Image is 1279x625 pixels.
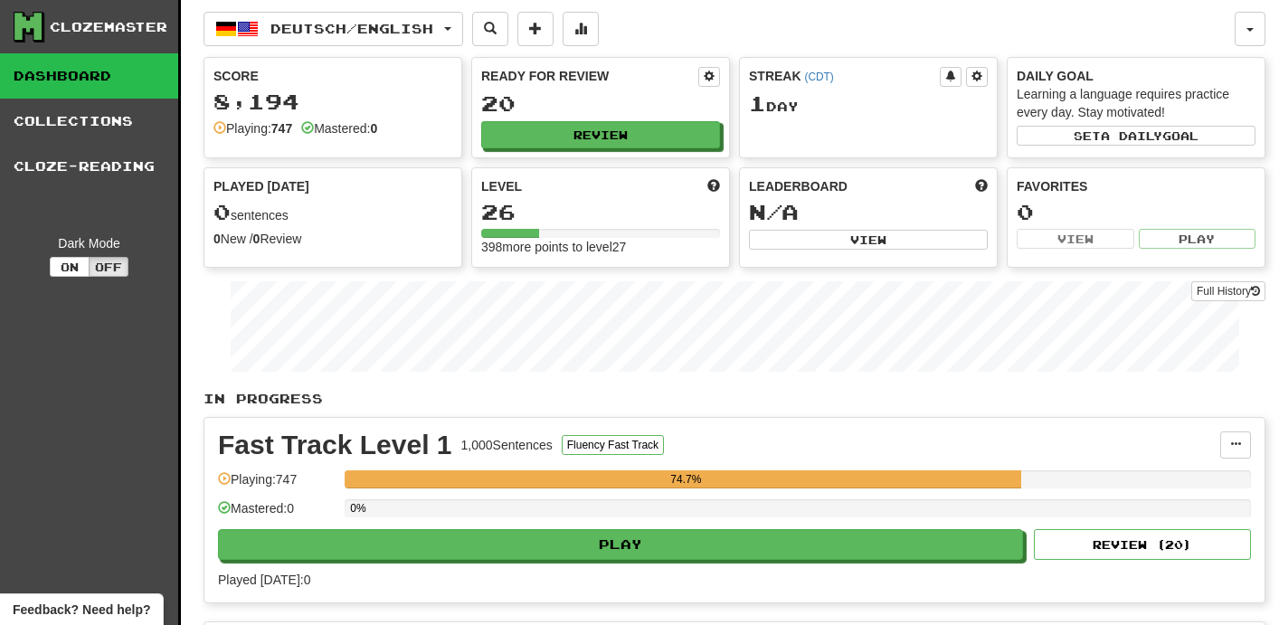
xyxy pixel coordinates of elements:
[562,435,664,455] button: Fluency Fast Track
[1017,177,1255,195] div: Favorites
[218,470,336,500] div: Playing: 747
[218,573,310,587] span: Played [DATE]: 0
[14,234,165,252] div: Dark Mode
[204,390,1265,408] p: In Progress
[563,12,599,46] button: More stats
[213,67,452,85] div: Score
[1017,67,1255,85] div: Daily Goal
[253,232,261,246] strong: 0
[213,177,309,195] span: Played [DATE]
[50,18,167,36] div: Clozemaster
[461,436,553,454] div: 1,000 Sentences
[204,12,463,46] button: Deutsch/English
[1017,126,1255,146] button: Seta dailygoal
[213,199,231,224] span: 0
[271,121,292,136] strong: 747
[749,177,848,195] span: Leaderboard
[1017,229,1134,249] button: View
[213,232,221,246] strong: 0
[481,67,698,85] div: Ready for Review
[218,529,1023,560] button: Play
[350,470,1021,488] div: 74.7%
[13,601,150,619] span: Open feedback widget
[1017,201,1255,223] div: 0
[218,499,336,529] div: Mastered: 0
[213,90,452,113] div: 8,194
[1191,281,1265,301] a: Full History
[749,67,940,85] div: Streak
[1034,529,1251,560] button: Review (20)
[481,121,720,148] button: Review
[50,257,90,277] button: On
[301,119,377,137] div: Mastered:
[517,12,554,46] button: Add sentence to collection
[749,90,766,116] span: 1
[749,92,988,116] div: Day
[481,238,720,256] div: 398 more points to level 27
[472,12,508,46] button: Search sentences
[749,199,799,224] span: N/A
[213,201,452,224] div: sentences
[749,230,988,250] button: View
[707,177,720,195] span: Score more points to level up
[218,431,452,459] div: Fast Track Level 1
[975,177,988,195] span: This week in points, UTC
[213,230,452,248] div: New / Review
[270,21,433,36] span: Deutsch / English
[1017,85,1255,121] div: Learning a language requires practice every day. Stay motivated!
[481,201,720,223] div: 26
[370,121,377,136] strong: 0
[804,71,833,83] a: (CDT)
[1139,229,1256,249] button: Play
[89,257,128,277] button: Off
[481,92,720,115] div: 20
[213,119,292,137] div: Playing:
[1101,129,1162,142] span: a daily
[481,177,522,195] span: Level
